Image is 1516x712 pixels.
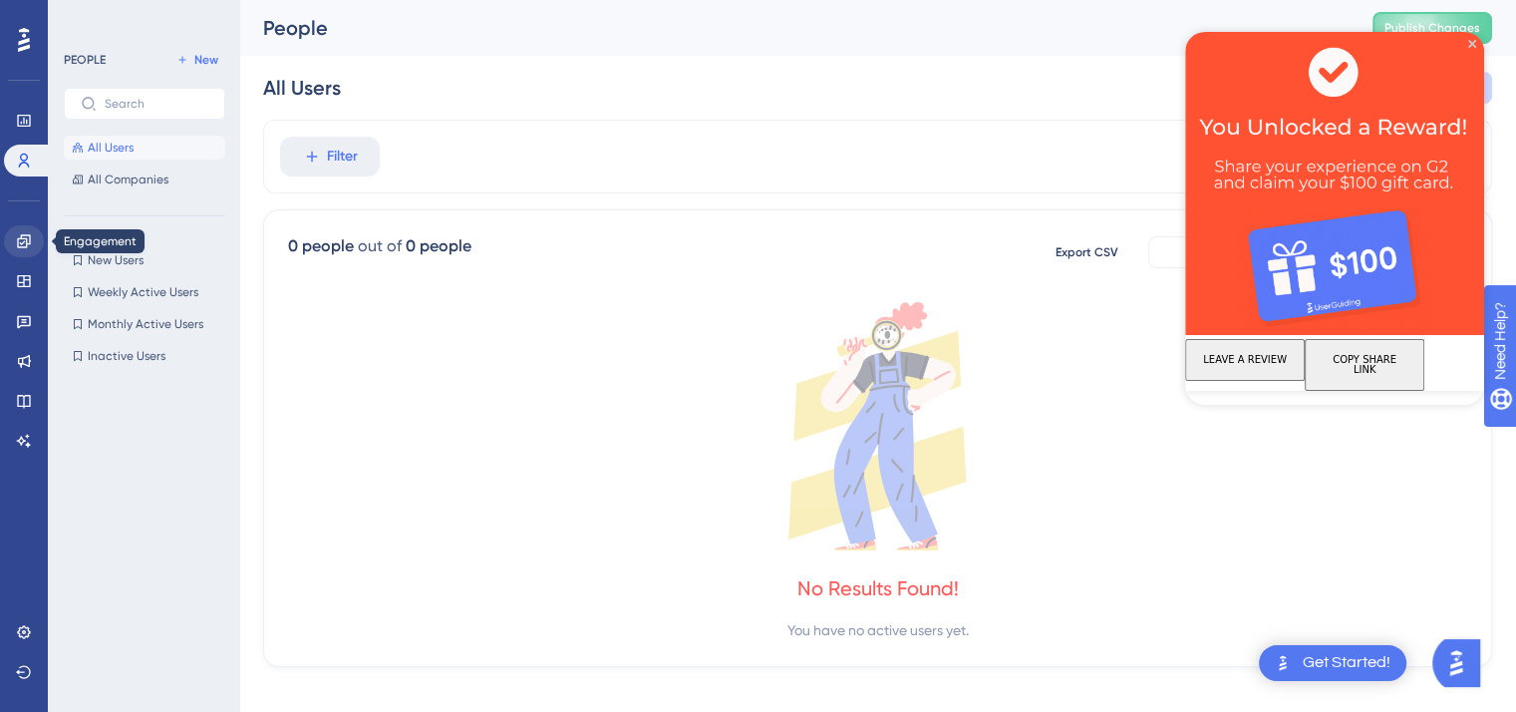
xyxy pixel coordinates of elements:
[1384,20,1480,36] span: Publish Changes
[288,234,354,258] div: 0 people
[88,284,198,300] span: Weekly Active Users
[280,137,380,177] button: Filter
[1148,236,1467,268] button: Available Attributes (10)
[797,574,959,602] div: No Results Found!
[263,74,341,102] div: All Users
[64,312,225,336] button: Monthly Active Users
[263,14,1323,42] div: People
[327,145,358,169] span: Filter
[64,280,225,304] button: Weekly Active Users
[1056,244,1118,260] span: Export CSV
[64,136,225,160] button: All Users
[169,48,225,72] button: New
[406,234,471,258] div: 0 people
[64,248,225,272] button: New Users
[1259,645,1406,681] div: Open Get Started! checklist
[88,140,134,156] span: All Users
[1037,236,1136,268] button: Export CSV
[88,172,168,187] span: All Companies
[1432,633,1492,693] iframe: UserGuiding AI Assistant Launcher
[787,618,969,642] div: You have no active users yet.
[88,252,144,268] span: New Users
[64,52,106,68] div: PEOPLE
[88,348,165,364] span: Inactive Users
[47,5,125,29] span: Need Help?
[120,307,239,359] button: COPY SHARE LINK
[88,316,203,332] span: Monthly Active Users
[1271,651,1295,675] img: launcher-image-alternative-text
[1372,12,1492,44] button: Publish Changes
[64,168,225,191] button: All Companies
[64,344,225,368] button: Inactive Users
[1303,652,1390,674] div: Get Started!
[358,234,402,258] div: out of
[194,52,218,68] span: New
[105,97,208,111] input: Search
[283,8,291,16] div: Close Preview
